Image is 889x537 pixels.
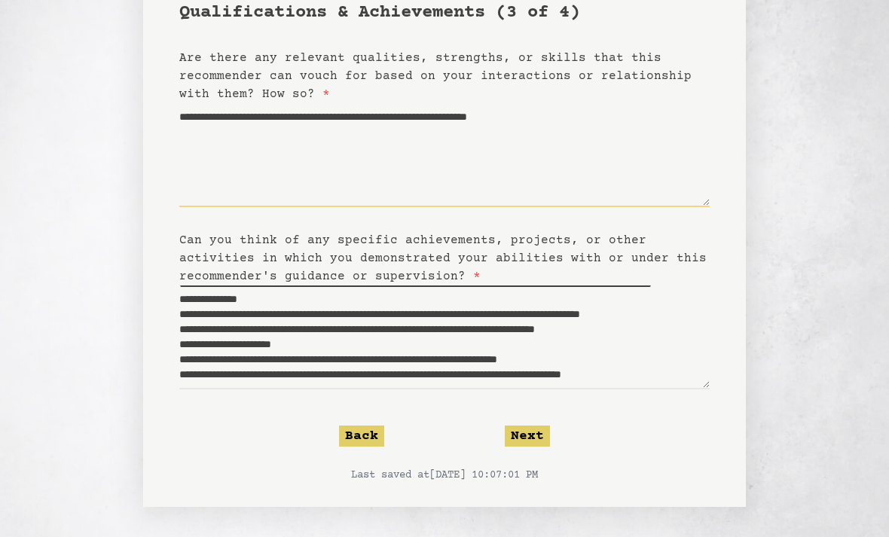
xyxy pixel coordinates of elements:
p: Last saved at [DATE] 10:07:01 PM [179,468,710,483]
label: Can you think of any specific achievements, projects, or other activities in which you demonstrat... [179,233,707,283]
button: Next [505,426,550,447]
label: Are there any relevant qualities, strengths, or skills that this recommender can vouch for based ... [179,51,692,101]
button: Back [339,426,384,447]
h1: Qualifications & Achievements (3 of 4) [179,1,710,25]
